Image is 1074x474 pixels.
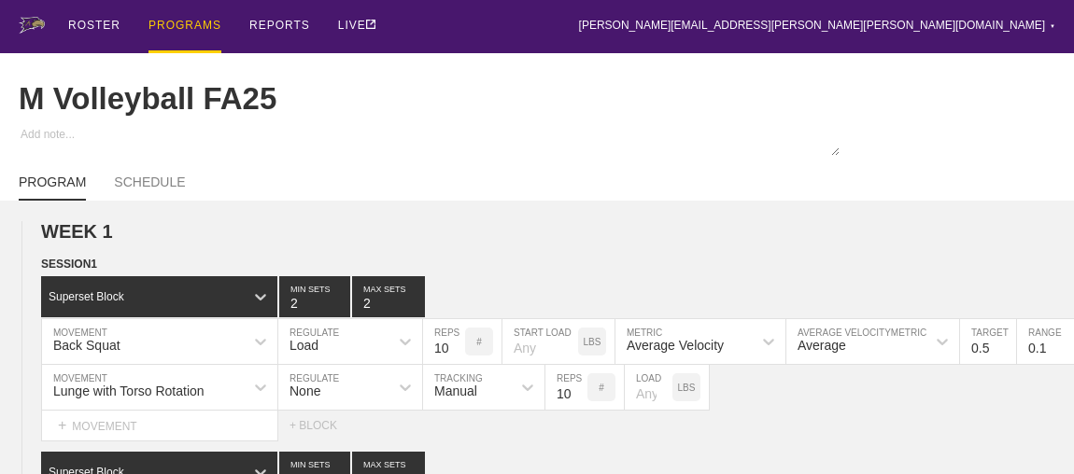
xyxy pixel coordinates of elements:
[41,221,113,242] span: WEEK 1
[290,383,320,398] div: None
[49,290,124,303] div: Superset Block
[678,383,696,393] p: LBS
[41,411,278,441] div: MOVEMENT
[290,419,355,432] div: + BLOCK
[625,365,672,410] input: Any
[627,338,724,353] div: Average Velocity
[290,338,318,353] div: Load
[58,417,66,433] span: +
[352,276,425,317] input: None
[41,258,97,271] span: SESSION 1
[584,337,601,347] p: LBS
[114,174,185,199] a: SCHEDULE
[434,383,477,398] div: Manual
[19,174,86,201] a: PROGRAM
[599,383,604,393] p: #
[53,338,120,353] div: Back Squat
[476,337,482,347] p: #
[502,319,578,364] input: Any
[19,17,45,34] img: logo
[738,258,1074,474] iframe: Chat Widget
[1050,21,1055,32] div: ▼
[53,383,205,398] div: Lunge with Torso Rotation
